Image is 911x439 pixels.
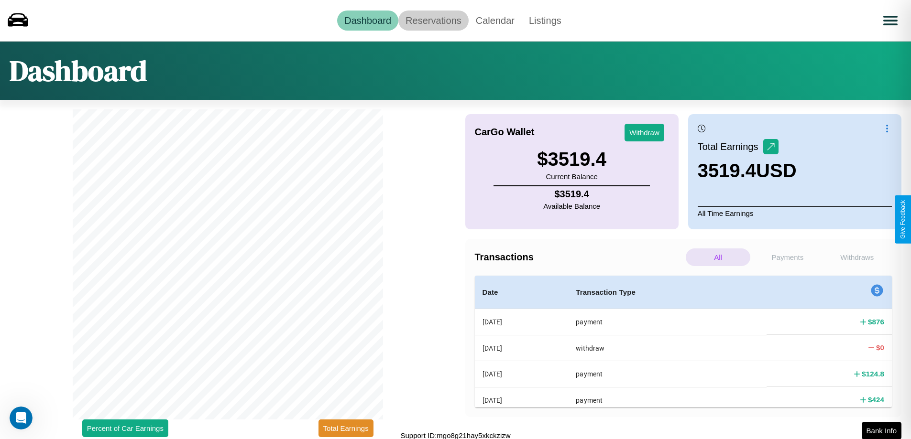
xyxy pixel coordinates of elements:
[900,200,906,239] div: Give Feedback
[862,369,884,379] h4: $ 124.8
[543,189,600,200] h4: $ 3519.4
[318,419,373,437] button: Total Earnings
[625,124,664,141] button: Withdraw
[868,395,884,405] h4: $ 424
[475,252,683,263] h4: Transactions
[537,170,606,183] p: Current Balance
[576,287,759,298] h4: Transaction Type
[698,138,763,155] p: Total Earnings
[568,335,767,361] th: withdraw
[10,51,147,90] h1: Dashboard
[475,309,569,335] th: [DATE]
[537,149,606,170] h3: $ 3519.4
[398,11,469,31] a: Reservations
[568,309,767,335] th: payment
[475,361,569,387] th: [DATE]
[469,11,522,31] a: Calendar
[82,419,168,437] button: Percent of Car Earnings
[825,248,889,266] p: Withdraws
[568,387,767,413] th: payment
[337,11,398,31] a: Dashboard
[876,343,884,353] h4: $ 0
[483,287,561,298] h4: Date
[698,160,797,182] h3: 3519.4 USD
[475,127,535,138] h4: CarGo Wallet
[877,7,904,34] button: Open menu
[686,248,750,266] p: All
[475,387,569,413] th: [DATE]
[522,11,569,31] a: Listings
[755,248,820,266] p: Payments
[543,200,600,213] p: Available Balance
[568,361,767,387] th: payment
[868,317,884,327] h4: $ 876
[10,407,33,429] iframe: Intercom live chat
[698,206,892,220] p: All Time Earnings
[475,335,569,361] th: [DATE]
